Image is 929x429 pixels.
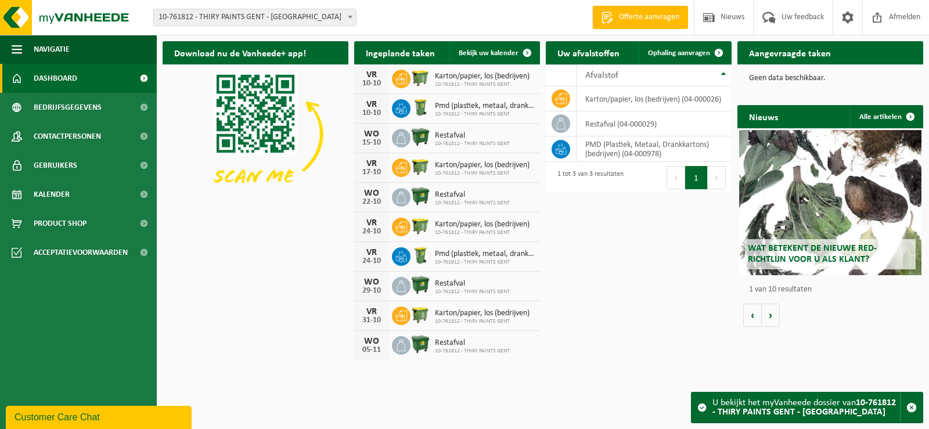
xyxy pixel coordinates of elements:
[34,151,77,180] span: Gebruikers
[360,287,383,295] div: 29-10
[748,244,877,264] span: Wat betekent de nieuwe RED-richtlijn voor u als klant?
[546,41,631,64] h2: Uw afvalstoffen
[360,168,383,176] div: 17-10
[712,398,896,417] strong: 10-761812 - THIRY PAINTS GENT - [GEOGRAPHIC_DATA]
[34,64,77,93] span: Dashboard
[411,305,430,325] img: WB-1100-HPE-GN-50
[850,105,922,128] a: Alle artikelen
[743,304,762,327] button: Vorige
[435,140,510,147] span: 10-761812 - THIRY PAINTS GENT
[749,286,917,294] p: 1 van 10 resultaten
[435,250,534,259] span: Pmd (plastiek, metaal, drankkartons) (bedrijven)
[360,218,383,228] div: VR
[592,6,688,29] a: Offerte aanvragen
[34,122,101,151] span: Contactpersonen
[685,166,708,189] button: 1
[435,111,534,118] span: 10-761812 - THIRY PAINTS GENT
[435,309,530,318] span: Karton/papier, los (bedrijven)
[354,41,447,64] h2: Ingeplande taken
[360,337,383,346] div: WO
[435,318,530,325] span: 10-761812 - THIRY PAINTS GENT
[435,161,530,170] span: Karton/papier, los (bedrijven)
[360,70,383,80] div: VR
[739,130,921,275] a: Wat betekent de nieuwe RED-richtlijn voor u als klant?
[360,257,383,265] div: 24-10
[34,180,70,209] span: Kalender
[435,170,530,177] span: 10-761812 - THIRY PAINTS GENT
[360,100,383,109] div: VR
[577,136,732,162] td: PMD (Plastiek, Metaal, Drankkartons) (bedrijven) (04-000978)
[667,166,685,189] button: Previous
[435,200,510,207] span: 10-761812 - THIRY PAINTS GENT
[435,131,510,140] span: Restafval
[435,289,510,295] span: 10-761812 - THIRY PAINTS GENT
[360,159,383,168] div: VR
[411,275,430,295] img: WB-1100-HPE-GN-01
[360,198,383,206] div: 22-10
[712,392,900,423] div: U bekijkt het myVanheede dossier van
[163,64,348,204] img: Download de VHEPlus App
[435,338,510,348] span: Restafval
[154,9,356,26] span: 10-761812 - THIRY PAINTS GENT - GENT
[411,157,430,176] img: WB-1100-HPE-GN-50
[360,346,383,354] div: 05-11
[435,348,510,355] span: 10-761812 - THIRY PAINTS GENT
[360,189,383,198] div: WO
[449,41,539,64] a: Bekijk uw kalender
[648,49,710,57] span: Ophaling aanvragen
[435,279,510,289] span: Restafval
[360,316,383,325] div: 31-10
[737,105,790,128] h2: Nieuws
[360,80,383,88] div: 10-10
[435,220,530,229] span: Karton/papier, los (bedrijven)
[411,334,430,354] img: WB-1100-HPE-GN-01
[163,41,318,64] h2: Download nu de Vanheede+ app!
[585,71,618,80] span: Afvalstof
[577,111,732,136] td: restafval (04-000029)
[435,190,510,200] span: Restafval
[737,41,842,64] h2: Aangevraagde taken
[411,186,430,206] img: WB-1100-HPE-GN-01
[6,403,194,429] iframe: chat widget
[552,165,624,190] div: 1 tot 3 van 3 resultaten
[360,248,383,257] div: VR
[577,86,732,111] td: karton/papier, los (bedrijven) (04-000026)
[411,68,430,88] img: WB-1100-HPE-GN-50
[360,129,383,139] div: WO
[360,228,383,236] div: 24-10
[435,229,530,236] span: 10-761812 - THIRY PAINTS GENT
[639,41,730,64] a: Ophaling aanvragen
[411,127,430,147] img: WB-1100-HPE-GN-01
[360,139,383,147] div: 15-10
[153,9,357,26] span: 10-761812 - THIRY PAINTS GENT - GENT
[435,102,534,111] span: Pmd (plastiek, metaal, drankkartons) (bedrijven)
[411,246,430,265] img: WB-0240-HPE-GN-50
[34,93,102,122] span: Bedrijfsgegevens
[708,166,726,189] button: Next
[360,109,383,117] div: 10-10
[34,35,70,64] span: Navigatie
[360,307,383,316] div: VR
[411,216,430,236] img: WB-1100-HPE-GN-50
[435,259,534,266] span: 10-761812 - THIRY PAINTS GENT
[762,304,780,327] button: Volgende
[34,238,128,267] span: Acceptatievoorwaarden
[360,277,383,287] div: WO
[435,81,530,88] span: 10-761812 - THIRY PAINTS GENT
[34,209,87,238] span: Product Shop
[411,98,430,117] img: WB-0240-HPE-GN-50
[459,49,518,57] span: Bekijk uw kalender
[435,72,530,81] span: Karton/papier, los (bedrijven)
[616,12,682,23] span: Offerte aanvragen
[749,74,912,82] p: Geen data beschikbaar.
